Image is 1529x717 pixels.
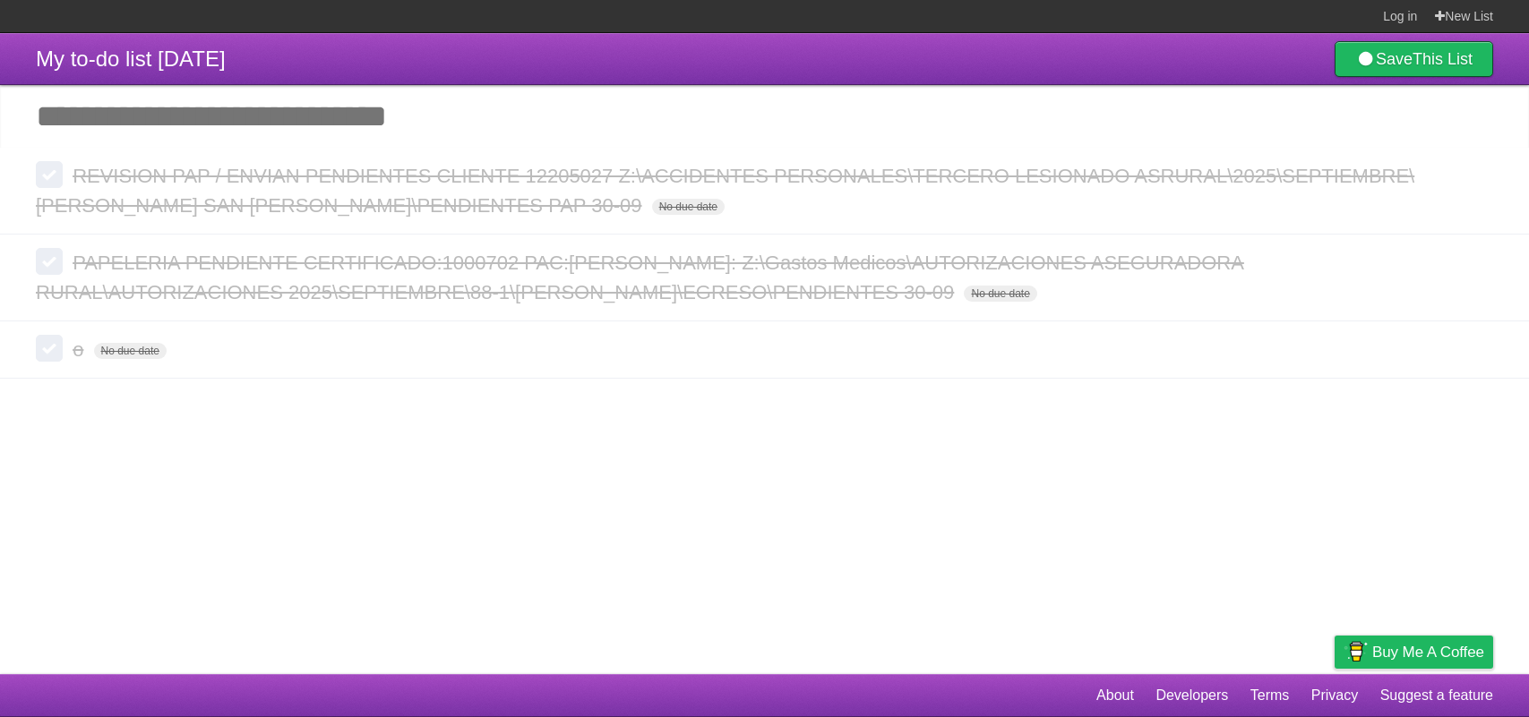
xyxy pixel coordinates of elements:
[94,343,167,359] span: No due date
[1250,679,1290,713] a: Terms
[1096,679,1134,713] a: About
[1311,679,1358,713] a: Privacy
[964,286,1036,302] span: No due date
[1344,636,1368,667] img: Buy me a coffee
[1155,679,1228,713] a: Developers
[36,161,63,188] label: Done
[652,199,725,215] span: No due date
[73,338,88,361] span: o
[1335,41,1493,77] a: SaveThis List
[36,47,226,71] span: My to-do list [DATE]
[1372,636,1484,668] span: Buy me a coffee
[36,335,63,362] label: Done
[36,165,1414,217] span: REVISION PAP / ENVIAN PENDIENTES CLIENTE 12205027 Z:\ACCIDENTES PERSONALES\TERCERO LESIONADO ASRU...
[1380,679,1493,713] a: Suggest a feature
[36,248,63,275] label: Done
[1413,50,1473,68] b: This List
[1335,636,1493,669] a: Buy me a coffee
[36,252,1244,303] span: PAPELERIA PENDIENTE CERTIFICADO:1000702 PAC:[PERSON_NAME]: Z:\Gastos Medicos\AUTORIZACIONES ASEGU...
